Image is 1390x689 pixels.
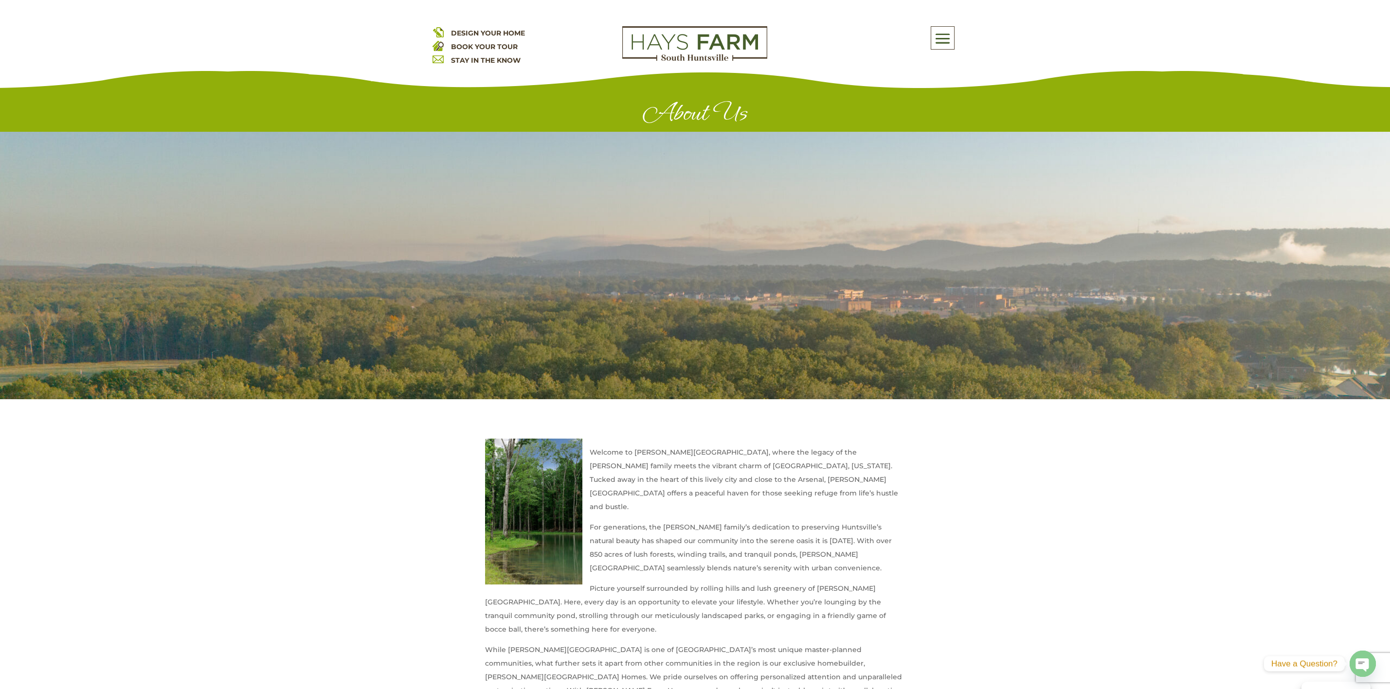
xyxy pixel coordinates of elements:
[451,42,518,51] a: BOOK YOUR TOUR
[622,54,767,63] a: hays farm homes huntsville development
[622,26,767,61] img: Logo
[485,439,582,584] img: hays farm trails
[451,56,521,65] a: STAY IN THE KNOW
[485,582,905,643] p: Picture yourself surrounded by rolling hills and lush greenery of [PERSON_NAME][GEOGRAPHIC_DATA]....
[485,520,905,582] p: For generations, the [PERSON_NAME] family’s dedication to preserving Huntsville’s natural beauty ...
[485,445,905,520] p: Welcome to [PERSON_NAME][GEOGRAPHIC_DATA], where the legacy of the [PERSON_NAME] family meets the...
[433,40,444,51] img: book your home tour
[433,98,958,132] h1: About Us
